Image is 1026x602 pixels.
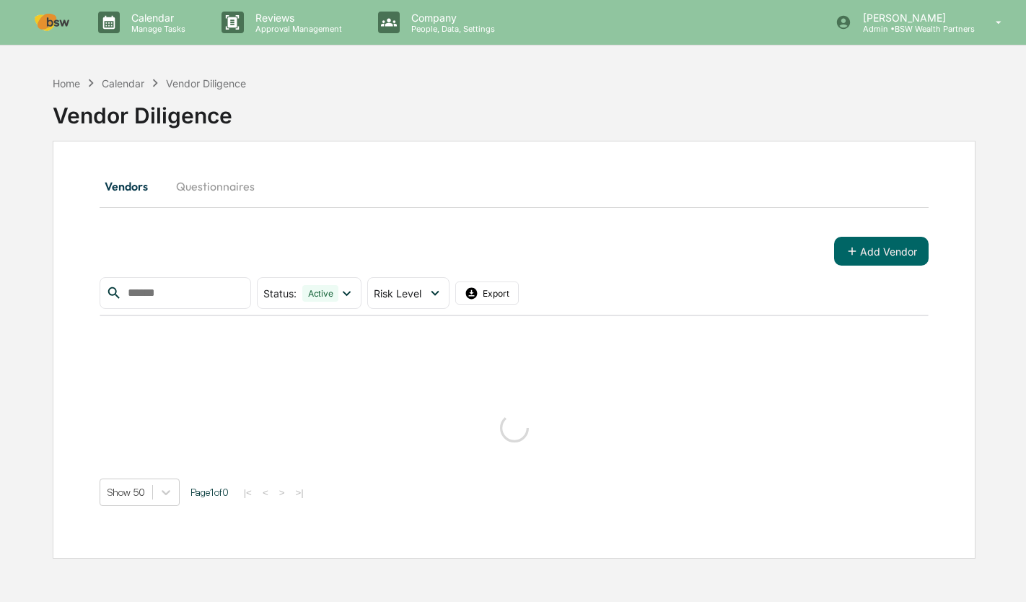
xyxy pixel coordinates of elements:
p: Calendar [120,12,193,24]
p: Approval Management [244,24,349,34]
div: Calendar [102,77,144,90]
button: Add Vendor [834,237,929,266]
div: Vendor Diligence [53,91,976,128]
p: [PERSON_NAME] [851,12,975,24]
p: Company [400,12,502,24]
button: < [258,487,273,499]
div: Vendor Diligence [166,77,246,90]
p: People, Data, Settings [400,24,502,34]
img: logo [35,14,69,31]
p: Manage Tasks [120,24,193,34]
p: Reviews [244,12,349,24]
div: Home [53,77,80,90]
button: |< [240,487,256,499]
button: Vendors [100,169,165,204]
button: Export [455,282,519,305]
button: Questionnaires [165,169,266,204]
div: Active [302,285,339,302]
span: Status : [263,287,297,300]
button: > [275,487,289,499]
p: Admin • BSW Wealth Partners [851,24,975,34]
div: secondary tabs example [100,169,929,204]
button: >| [291,487,307,499]
span: Risk Level [374,287,421,300]
span: Page 1 of 0 [190,487,229,498]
